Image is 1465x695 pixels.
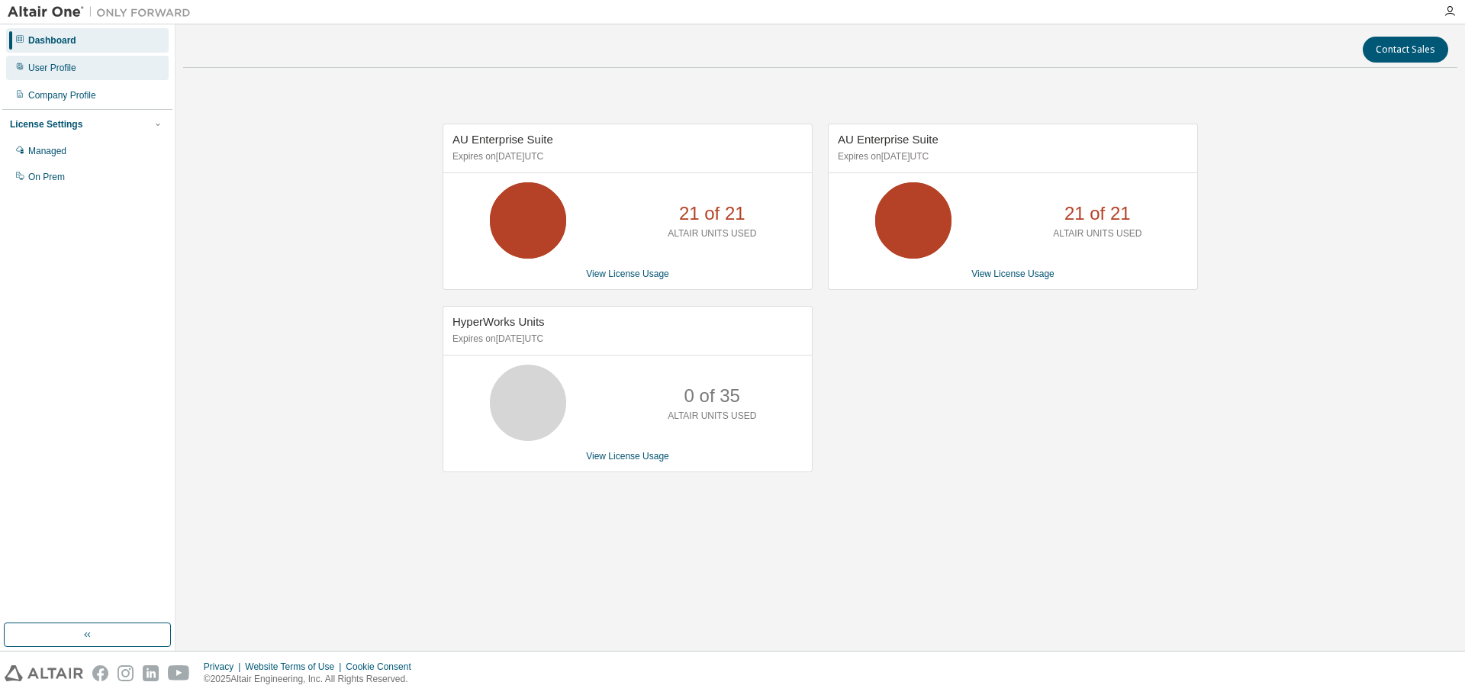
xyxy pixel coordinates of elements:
[204,661,245,673] div: Privacy
[245,661,346,673] div: Website Terms of Use
[28,34,76,47] div: Dashboard
[143,665,159,681] img: linkedin.svg
[452,333,799,346] p: Expires on [DATE] UTC
[1064,201,1131,227] p: 21 of 21
[118,665,134,681] img: instagram.svg
[10,118,82,130] div: License Settings
[838,150,1184,163] p: Expires on [DATE] UTC
[679,201,745,227] p: 21 of 21
[586,451,669,462] a: View License Usage
[8,5,198,20] img: Altair One
[452,133,553,146] span: AU Enterprise Suite
[28,62,76,74] div: User Profile
[28,89,96,101] div: Company Profile
[204,673,420,686] p: © 2025 Altair Engineering, Inc. All Rights Reserved.
[586,269,669,279] a: View License Usage
[684,383,740,409] p: 0 of 35
[1363,37,1448,63] button: Contact Sales
[971,269,1054,279] a: View License Usage
[92,665,108,681] img: facebook.svg
[452,315,545,328] span: HyperWorks Units
[168,665,190,681] img: youtube.svg
[668,227,756,240] p: ALTAIR UNITS USED
[838,133,939,146] span: AU Enterprise Suite
[346,661,420,673] div: Cookie Consent
[452,150,799,163] p: Expires on [DATE] UTC
[5,665,83,681] img: altair_logo.svg
[28,171,65,183] div: On Prem
[1053,227,1141,240] p: ALTAIR UNITS USED
[28,145,66,157] div: Managed
[668,410,756,423] p: ALTAIR UNITS USED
